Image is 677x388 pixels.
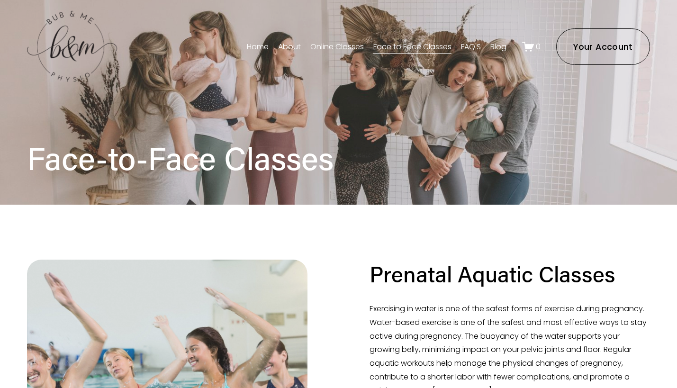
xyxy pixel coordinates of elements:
[536,41,541,52] span: 0
[573,41,632,53] ms-portal-inner: Your Account
[370,259,615,288] h2: Prenatal Aquatic Classes
[310,39,364,54] a: Online Classes
[278,39,301,54] a: About
[373,39,451,54] a: Face to Face Classes
[522,41,541,53] a: 0 items in cart
[490,39,506,54] a: Blog
[27,138,338,178] h1: Face-to-Face Classes
[461,39,481,54] a: FAQ'S
[27,10,117,83] img: bubandme
[556,28,650,65] a: Your Account
[247,39,269,54] a: Home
